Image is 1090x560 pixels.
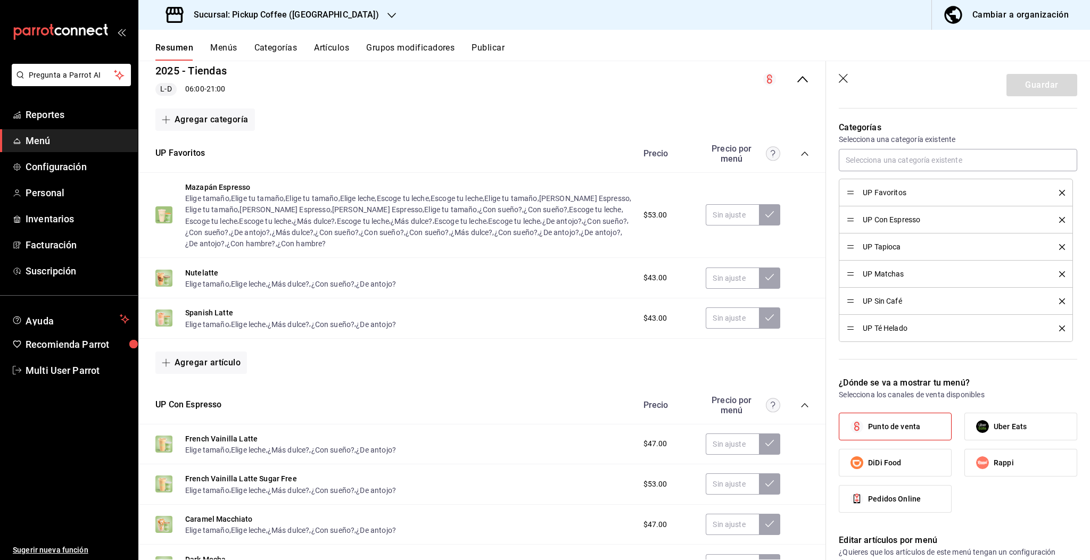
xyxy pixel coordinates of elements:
[434,216,486,227] button: Escoge tu leche
[706,473,759,495] input: Sin ajuste
[356,319,396,330] button: ¿De antojo?
[706,268,759,289] input: Sin ajuste
[315,227,359,238] button: ¿Con sueño?
[277,238,326,249] button: ¿Con hambre?
[239,216,291,227] button: Escoge tu leche
[643,313,667,324] span: $43.00
[26,363,129,378] span: Multi User Parrot
[356,525,396,536] button: ¿De antojo?
[185,307,233,318] button: Spanish Latte
[356,485,396,496] button: ¿De antojo?
[13,545,129,556] span: Sugerir nueva función
[863,270,1043,278] span: UP Matchas
[155,147,205,160] button: UP Favoritos
[185,524,396,536] div: , , , ,
[360,227,404,238] button: ¿Con sueño?
[863,189,1043,196] span: UP Favoritos
[26,160,129,174] span: Configuración
[311,279,355,289] button: ¿Con sueño?
[524,204,567,215] button: ¿Con sueño?
[254,43,298,61] button: Categorías
[800,401,809,409] button: collapse-category-row
[155,352,247,374] button: Agregar artículo
[1052,190,1065,196] button: delete
[311,445,355,455] button: ¿Con sueño?
[643,519,667,530] span: $47.00
[863,324,1043,332] span: UP Té Helado
[706,395,780,415] div: Precio por menú
[337,216,389,227] button: Escoge tu leche
[185,484,396,495] div: , , , ,
[494,227,538,238] button: ¿Con sueño?
[800,149,809,158] button: collapse-category-row
[285,193,338,204] button: Elige tu tamaño
[231,279,266,289] button: Elige leche
[138,55,826,104] div: collapse-menu-row
[240,204,330,215] button: [PERSON_NAME] Espresso
[706,514,759,535] input: Sin ajuste
[185,216,237,227] button: Escoge tu leche
[155,270,172,287] img: Preview
[406,227,449,238] button: ¿Con sueño?
[26,186,129,200] span: Personal
[431,193,483,204] button: Escoge tu leche
[569,204,621,215] button: Escoge tu leche
[26,212,129,226] span: Inventarios
[839,389,1077,400] p: Selecciona los canales de venta disponibles
[155,436,172,453] img: Preview
[1052,325,1065,331] button: delete
[155,399,222,411] button: UP Con Espresso
[185,204,238,215] button: Elige tu tamaño
[155,83,227,96] div: 06:00 - 21:00
[185,182,250,193] button: Mazapán Espresso
[185,318,396,329] div: , , , ,
[479,204,523,215] button: ¿Con sueño?
[581,227,621,238] button: ¿De antojo?
[26,337,129,352] span: Recomienda Parrot
[643,438,667,449] span: $47.00
[185,319,229,330] button: Elige tamaño
[231,485,266,496] button: Elige leche
[643,210,667,221] span: $53.00
[868,421,920,432] span: Punto de venta
[839,121,1077,134] p: Categorías
[185,473,297,484] button: French Vainilla Latte Sugar Free
[26,107,129,122] span: Reportes
[583,216,627,227] button: ¿Con sueño?
[839,377,1077,389] p: ¿Dónde se va a mostrar tu menú?
[185,445,229,455] button: Elige tamaño
[185,227,229,238] button: ¿Con sueño?
[7,77,131,88] a: Pregunta a Parrot AI
[155,43,193,61] button: Resumen
[311,525,355,536] button: ¿Con sueño?
[633,148,701,158] div: Precio
[643,479,667,490] span: $53.00
[268,279,310,289] button: ¿Más dulce?
[332,204,423,215] button: [PERSON_NAME] Espresso
[227,238,276,249] button: ¿Con hambre?
[863,216,1043,223] span: UP Con Espresso
[868,494,921,505] span: Pedidos Online
[29,70,114,81] span: Pregunta a Parrot AI
[155,43,1090,61] div: navigation tabs
[488,216,540,227] button: Escoge tu leche
[839,149,1077,171] input: Selecciona una categoría existente
[268,525,310,536] button: ¿Más dulce?
[185,268,218,278] button: Nutelatte
[366,43,455,61] button: Grupos modificadores
[484,193,537,204] button: Elige tu tamaño
[356,445,396,455] button: ¿De antojo?
[706,204,759,225] input: Sin ajuste
[185,193,633,249] div: , , , , , , , , , , , , , , , , , , , , , , , , , , , , , , , , , , , ,
[424,204,477,215] button: Elige tu tamaño
[868,457,901,469] span: DiDi Food
[706,433,759,455] input: Sin ajuste
[863,243,1043,250] span: UP Tapioca
[994,457,1014,469] span: Rappi
[231,319,266,330] button: Elige leche
[994,421,1027,432] span: Uber Eats
[210,43,237,61] button: Menús
[314,43,349,61] button: Artículos
[231,525,266,536] button: Elige leche
[230,227,270,238] button: ¿De antojo?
